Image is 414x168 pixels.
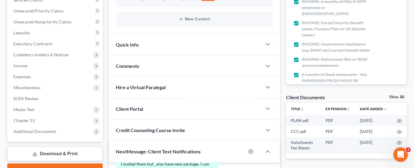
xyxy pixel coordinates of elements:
[121,17,268,22] button: New Contact
[321,137,355,154] td: PDF
[321,126,355,137] td: PDF
[13,96,39,101] span: SOFA Review
[13,41,52,46] span: Executory Contracts
[286,126,321,137] td: CCC-pdf
[13,8,64,13] span: Unsecured Priority Claims
[13,118,35,123] span: Chapter 13
[291,107,304,111] a: Titleunfold_more
[302,41,371,53] span: INCOME: Government Assistance (e.g. SNAP, etc) current benefit letter
[355,115,392,126] td: [DATE]
[302,20,371,38] span: INCOME: Social Security Benefit Letter, Pension Plan or VA Benefit Letters
[13,30,30,35] span: Lawsuits
[300,107,304,111] i: unfold_more
[9,27,103,38] a: Lawsuits
[116,127,185,133] span: Credit Counseling Course Invite
[347,107,350,111] i: unfold_more
[7,147,103,161] a: Download & Print
[13,129,56,134] span: Additional Documents
[389,95,404,99] a: View All
[116,42,139,47] span: Quick Info
[326,107,350,111] a: Extensionunfold_more
[13,74,31,79] span: Expenses
[116,106,143,112] span: Client Portal
[13,19,71,24] span: Unsecured Nonpriority Claims
[302,72,371,90] span: 6 months of Bank statements - ALL NUMBERED PAGES MUST BE INCLUDED
[393,147,408,162] iframe: Intercom live chat
[286,137,321,154] td: Installments Fee Sheets
[384,107,387,111] i: expand_more
[13,107,34,112] span: Means Test
[9,93,103,104] a: SOFA Review
[116,149,201,154] span: NextMessage: Client Text Notifications
[9,38,103,49] a: Executory Contracts
[406,147,411,152] span: 3
[355,126,392,137] td: [DATE]
[302,56,371,68] span: INCOME: Retirement, IRA or 401K account statements
[116,63,140,69] span: Comments
[286,115,321,126] td: PLAN-pdf
[116,84,166,90] span: Hire a Virtual Paralegal
[9,16,103,27] a: Unsecured Nonpriority Claims
[13,85,40,90] span: Miscellaneous
[9,5,103,16] a: Unsecured Priority Claims
[355,137,392,154] td: [DATE]
[13,63,27,68] span: Income
[286,94,325,100] div: Client Documents
[13,52,69,57] span: Codebtors Insiders & Notices
[321,115,355,126] td: PDF
[360,107,387,111] a: Date Added expand_more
